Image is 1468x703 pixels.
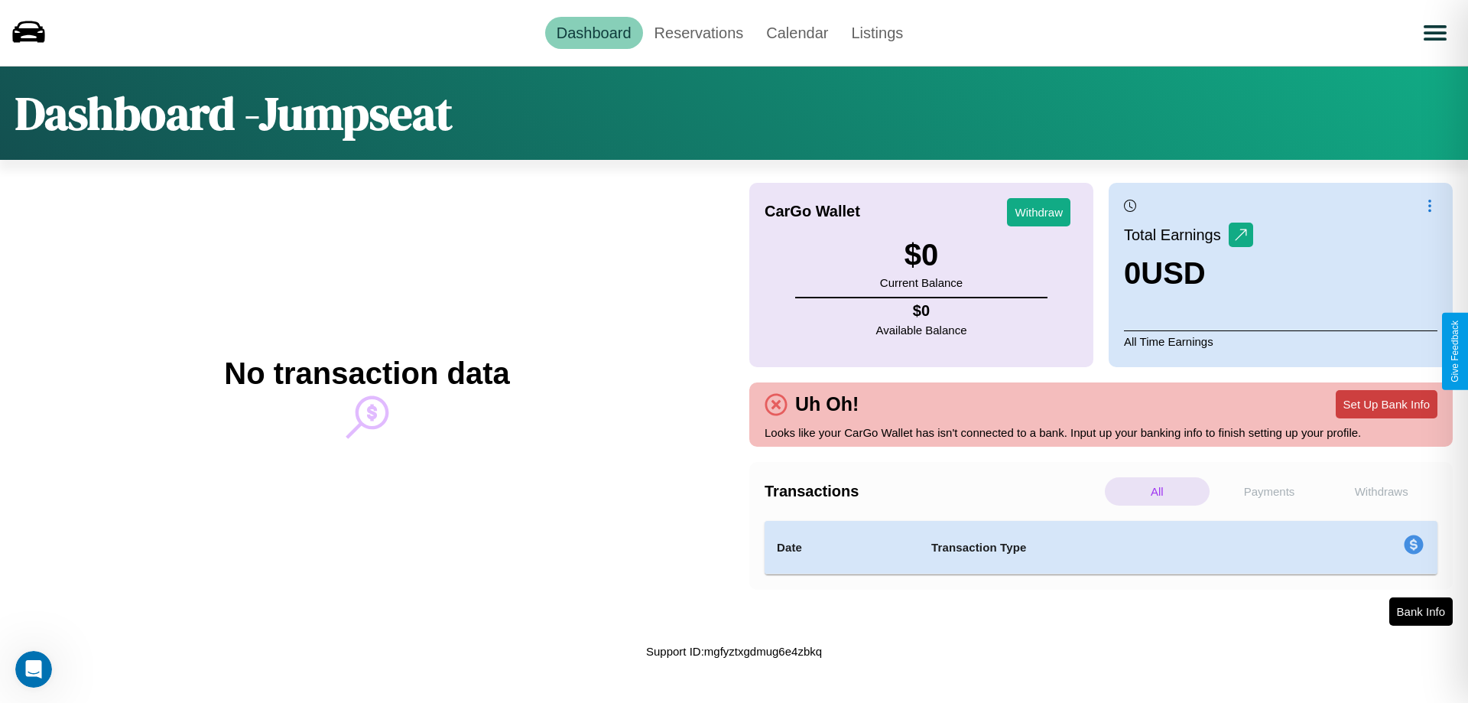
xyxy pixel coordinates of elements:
[1007,198,1070,226] button: Withdraw
[1414,11,1457,54] button: Open menu
[1217,477,1322,506] p: Payments
[777,539,907,557] h4: Date
[765,521,1437,574] table: simple table
[1105,477,1210,506] p: All
[646,641,822,662] p: Support ID: mgfyztxgdmug6e4zbkq
[755,17,840,49] a: Calendar
[765,203,860,220] h4: CarGo Wallet
[545,17,643,49] a: Dashboard
[765,422,1437,443] p: Looks like your CarGo Wallet has isn't connected to a bank. Input up your banking info to finish ...
[224,356,509,391] h2: No transaction data
[880,238,963,272] h3: $ 0
[1124,221,1229,249] p: Total Earnings
[1336,390,1437,418] button: Set Up Bank Info
[1389,597,1453,626] button: Bank Info
[788,393,866,415] h4: Uh Oh!
[1124,330,1437,352] p: All Time Earnings
[931,539,1278,557] h4: Transaction Type
[643,17,755,49] a: Reservations
[15,82,453,145] h1: Dashboard - Jumpseat
[1450,321,1460,382] div: Give Feedback
[876,320,967,340] p: Available Balance
[1124,256,1253,291] h3: 0 USD
[880,272,963,293] p: Current Balance
[15,651,52,688] iframe: Intercom live chat
[765,483,1101,500] h4: Transactions
[876,302,967,320] h4: $ 0
[1329,477,1434,506] p: Withdraws
[840,17,914,49] a: Listings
